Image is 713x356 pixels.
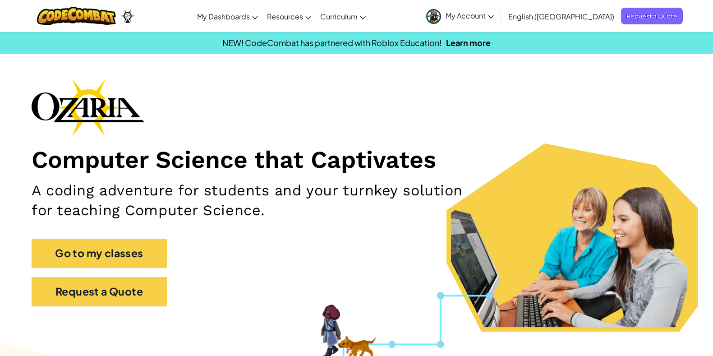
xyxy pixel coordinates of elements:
span: English ([GEOGRAPHIC_DATA]) [508,12,614,21]
img: avatar [426,9,441,24]
a: My Dashboards [193,4,262,28]
a: English ([GEOGRAPHIC_DATA]) [504,4,619,28]
a: Curriculum [316,4,370,28]
img: Ozaria [120,9,135,23]
span: NEW! CodeCombat has partnered with Roblox Education! [222,37,442,48]
img: Ozaria branding logo [32,79,144,136]
a: Learn more [446,37,491,48]
a: Resources [262,4,316,28]
span: Curriculum [320,12,358,21]
img: CodeCombat logo [37,7,116,25]
a: Go to my classes [32,239,167,268]
h2: A coding adventure for students and your turnkey solution for teaching Computer Science. [32,181,467,221]
a: Request a Quote [621,8,683,24]
a: My Account [422,2,498,30]
h1: Computer Science that Captivates [32,145,681,175]
span: My Account [446,11,494,20]
a: Request a Quote [32,277,167,306]
span: My Dashboards [197,12,250,21]
span: Resources [267,12,303,21]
